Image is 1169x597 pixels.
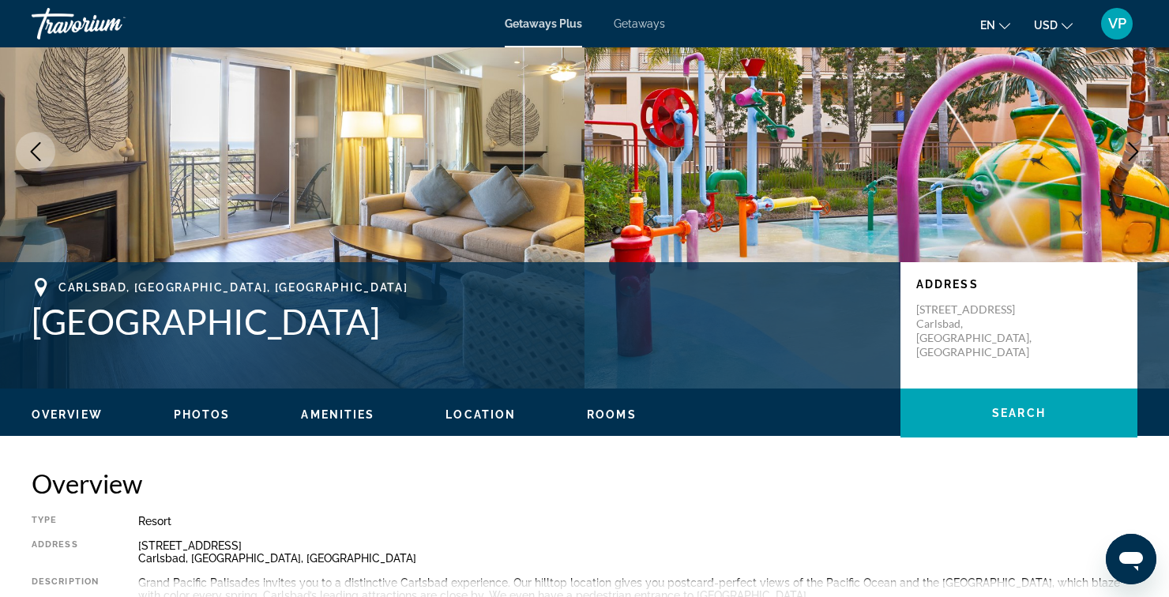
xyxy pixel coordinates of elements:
h1: [GEOGRAPHIC_DATA] [32,301,885,342]
button: Rooms [587,407,637,422]
span: VP [1108,16,1126,32]
button: User Menu [1096,7,1137,40]
span: Overview [32,408,103,421]
span: Amenities [301,408,374,421]
span: Rooms [587,408,637,421]
button: Search [900,389,1137,437]
div: Address [32,539,99,565]
button: Change language [980,13,1010,36]
span: Search [992,407,1046,419]
a: Travorium [32,3,190,44]
button: Previous image [16,132,55,171]
iframe: Кнопка запуска окна обмена сообщениями [1106,534,1156,584]
button: Next image [1114,132,1153,171]
div: Resort [138,515,1137,528]
span: en [980,19,995,32]
span: USD [1034,19,1058,32]
span: Carlsbad, [GEOGRAPHIC_DATA], [GEOGRAPHIC_DATA] [58,281,408,294]
span: Location [445,408,516,421]
button: Change currency [1034,13,1073,36]
div: [STREET_ADDRESS] Carlsbad, [GEOGRAPHIC_DATA], [GEOGRAPHIC_DATA] [138,539,1137,565]
h2: Overview [32,467,1137,499]
p: [STREET_ADDRESS] Carlsbad, [GEOGRAPHIC_DATA], [GEOGRAPHIC_DATA] [916,302,1043,359]
button: Amenities [301,407,374,422]
a: Getaways [614,17,665,30]
div: Type [32,515,99,528]
button: Location [445,407,516,422]
button: Photos [174,407,231,422]
p: Address [916,278,1122,291]
button: Overview [32,407,103,422]
span: Photos [174,408,231,421]
a: Getaways Plus [505,17,582,30]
